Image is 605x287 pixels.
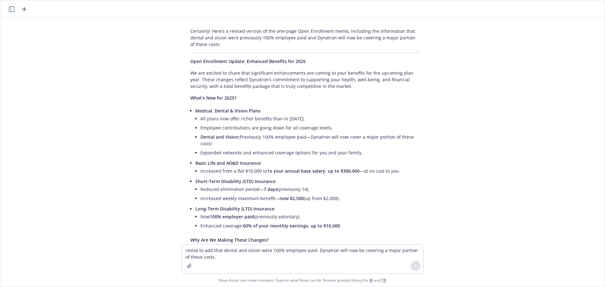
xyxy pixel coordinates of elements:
[264,186,278,192] span: 7 days
[200,148,420,157] li: Expanded networks and enhanced coverage options for you and your family.
[200,132,420,148] li: Previously 100% employee paid—Dynatron will now cover a major portion of these costs!
[200,194,420,203] li: Increased weekly maximum benefit— (up from $2,000).
[267,168,360,174] span: 1x your annual base salary, up to $300,000
[243,223,340,229] span: 60% of your monthly earnings, up to $10,000
[279,195,304,201] span: now $2,500
[200,221,420,230] li: Enhanced coverage: .
[195,178,276,184] span: Short-Term Disability (STD) Insurance
[195,108,261,114] span: Medical, Dental & Vision Plans
[195,160,261,166] span: Basic Life and AD&D Insurance
[200,114,420,123] li: All plans now offer richer benefits than in [DATE].
[190,70,420,89] p: We are excited to share that significant enhancements are coming to your benefits for the upcomin...
[200,212,420,221] li: Now (previously voluntary).
[369,278,373,283] a: BI
[219,274,386,287] span: Nova Assist can make mistakes. Explore what Nova can do: Browse prompt library for and
[200,123,420,132] li: Employee contributions are going down for all coverage levels.
[210,214,254,220] span: 100% employer-paid
[382,278,386,283] a: TR
[190,95,236,101] span: What’s New for 2025?
[190,237,268,243] span: Why Are We Making These Changes?
[190,28,420,48] p: Certainly! Here’s a revised version of the one-page Open Enrollment memo, including the informati...
[200,166,420,175] li: Increased from a flat $10,000 to —at no cost to you.
[200,185,420,194] li: Reduced elimination period— (previously 14).
[190,58,306,64] span: Open Enrollment Update: Enhanced Benefits for 2025
[195,206,274,212] span: Long-Term Disability (LTD) Insurance
[200,134,240,140] span: Dental and Vision:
